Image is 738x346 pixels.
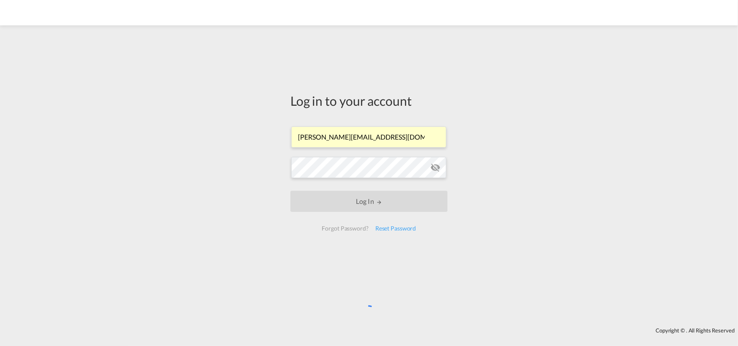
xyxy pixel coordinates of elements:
[291,126,446,148] input: Enter email/phone number
[430,162,440,173] md-icon: icon-eye-off
[372,221,420,236] div: Reset Password
[318,221,372,236] div: Forgot Password?
[290,92,448,110] div: Log in to your account
[290,191,448,212] button: LOGIN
